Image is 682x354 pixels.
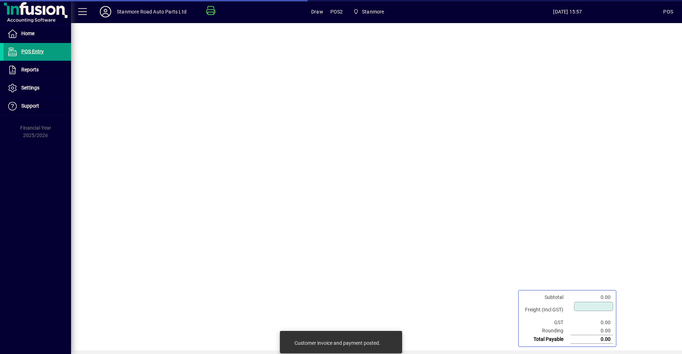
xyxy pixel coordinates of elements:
span: Home [21,31,34,36]
span: Settings [21,85,39,91]
a: Support [4,97,71,115]
div: Stanmore Road Auto Parts Ltd [117,6,186,17]
td: Freight (Incl GST) [521,301,570,318]
td: Total Payable [521,335,570,344]
a: Home [4,25,71,43]
div: Customer invoice and payment posted. [294,339,380,347]
td: Rounding [521,327,570,335]
span: Draw [311,6,323,17]
span: Reports [21,67,39,72]
td: 0.00 [570,318,613,327]
span: POS2 [330,6,343,17]
td: 0.00 [570,293,613,301]
span: Stanmore [362,6,384,17]
td: 0.00 [570,327,613,335]
a: Settings [4,79,71,97]
span: [DATE] 15:57 [472,6,663,17]
span: Stanmore [350,5,387,18]
td: Subtotal [521,293,570,301]
div: POS [663,6,673,17]
td: GST [521,318,570,327]
a: Reports [4,61,71,79]
span: POS Entry [21,49,44,54]
button: Profile [94,5,117,18]
td: 0.00 [570,335,613,344]
span: Support [21,103,39,109]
